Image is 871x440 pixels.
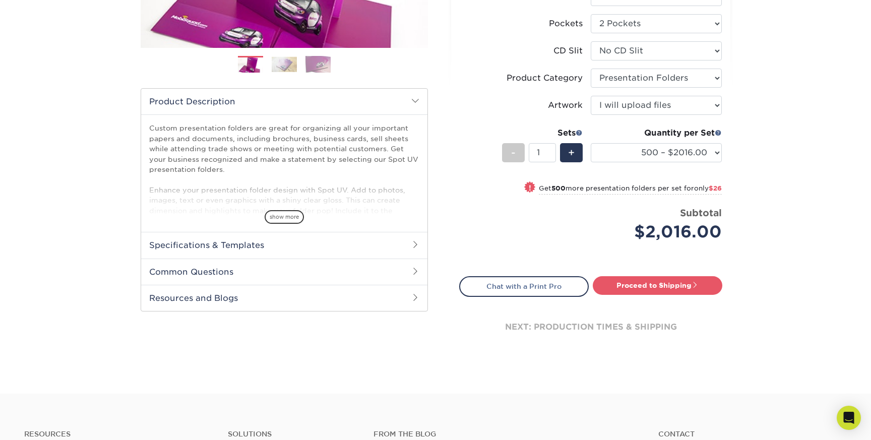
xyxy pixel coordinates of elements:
img: Presentation Folders 03 [305,55,331,73]
h2: Product Description [141,89,427,114]
div: CD Slit [553,45,583,57]
span: show more [265,210,304,224]
small: Get more presentation folders per set for [539,184,722,195]
img: Presentation Folders 02 [272,56,297,72]
img: Presentation Folders 01 [238,56,263,74]
a: Contact [658,430,847,438]
div: Pockets [549,18,583,30]
strong: 500 [551,184,566,192]
a: Proceed to Shipping [593,276,722,294]
div: next: production times & shipping [459,297,722,357]
div: Artwork [548,99,583,111]
div: $2,016.00 [598,220,722,244]
h2: Specifications & Templates [141,232,427,258]
p: Custom presentation folders are great for organizing all your important papers and documents, inc... [149,123,419,277]
h4: From the Blog [374,430,632,438]
span: + [568,145,575,160]
h2: Common Questions [141,259,427,285]
strong: Subtotal [680,207,722,218]
div: Quantity per Set [591,127,722,139]
h2: Resources and Blogs [141,285,427,311]
div: Product Category [507,72,583,84]
a: Chat with a Print Pro [459,276,589,296]
div: Sets [502,127,583,139]
div: Open Intercom Messenger [837,406,861,430]
span: only [694,184,722,192]
span: $26 [709,184,722,192]
span: ! [529,182,531,193]
span: - [511,145,516,160]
